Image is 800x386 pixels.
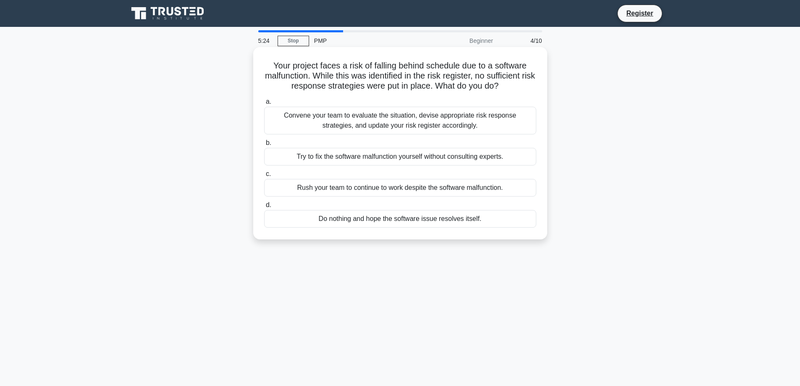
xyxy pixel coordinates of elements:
[425,32,498,49] div: Beginner
[264,210,536,228] div: Do nothing and hope the software issue resolves itself.
[264,107,536,134] div: Convene your team to evaluate the situation, devise appropriate risk response strategies, and upd...
[266,201,271,208] span: d.
[264,148,536,165] div: Try to fix the software malfunction yourself without consulting experts.
[278,36,309,46] a: Stop
[309,32,425,49] div: PMP
[263,60,537,92] h5: Your project faces a risk of falling behind schedule due to a software malfunction. While this wa...
[266,170,271,177] span: c.
[621,8,658,18] a: Register
[266,139,271,146] span: b.
[266,98,271,105] span: a.
[498,32,547,49] div: 4/10
[253,32,278,49] div: 5:24
[264,179,536,197] div: Rush your team to continue to work despite the software malfunction.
